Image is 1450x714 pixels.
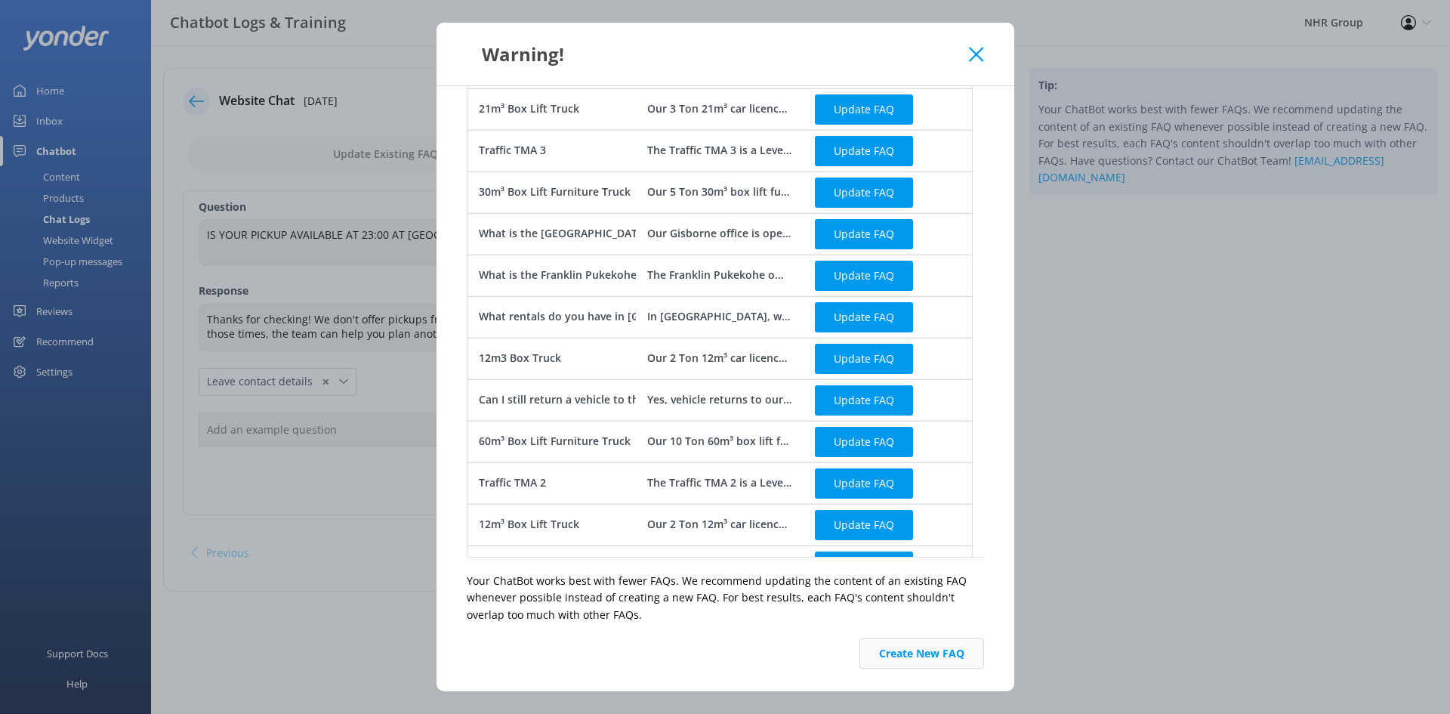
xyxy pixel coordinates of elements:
[646,391,792,408] div: Yes, vehicle returns to our Manukau site are still available. Give us a call [PHONE_NUMBER] for m...
[815,218,913,249] button: Update FAQ
[467,42,970,66] div: Warning!
[467,130,973,172] div: row
[467,296,973,338] div: row
[479,516,579,533] div: 12m³ Box Lift Truck
[467,462,973,504] div: row
[646,225,792,242] div: Our Gisborne office is open 6 days a week—[DATE] to [DATE] from 8:00am to 6:00pm and again from 7...
[479,142,546,159] div: Traffic TMA 3
[479,391,740,408] div: Can I still return a vehicle to the Manukau branch?
[815,260,913,290] button: Update FAQ
[479,184,631,200] div: 30m³ Box Lift Furniture Truck
[479,100,579,117] div: 21m³ Box Lift Truck
[467,379,973,421] div: row
[479,433,631,450] div: 60m³ Box Lift Furniture Truck
[859,638,984,669] button: Create New FAQ
[646,267,792,283] div: The Franklin Pukekohe office is open seven days a week from 7:30 AM to 5:00 PM and is closed on p...
[467,573,984,623] p: Your ChatBot works best with fewer FAQs. We recommend updating the content of an existing FAQ whe...
[646,350,792,366] div: Our 2 Ton 12m³ car licence box truck starts from $215/day including GST and comes with unlimited ...
[646,184,792,200] div: Our 5 Ton 30m³ box lift furniture truck is designed for bigger moves, ideal for transporting furn...
[646,474,792,491] div: The Traffic TMA 2 is a Level 2 attenuator truck designed to protect crews working on or near road...
[815,551,913,581] button: Update FAQ
[646,100,792,117] div: Our 3 Ton 21m³ car licence box truck with tail lift starts from $298/day including GST. Built for...
[467,172,973,213] div: row
[815,177,913,207] button: Update FAQ
[479,267,813,283] div: What is the Franklin Pukekohe office opening hours and address
[815,343,913,373] button: Update FAQ
[815,385,913,415] button: Update FAQ
[646,433,792,450] div: Our 10 Ton 60m³ box lift furniture truck is made for serious moves, with space suited for a five ...
[467,504,973,546] div: row
[969,47,983,62] button: Close
[815,94,913,124] button: Update FAQ
[646,142,792,159] div: The Traffic TMA 3 is a Level 3 attenuator truck designed for high-speed road and motorway safety....
[479,308,735,325] div: What rentals do you have in [GEOGRAPHIC_DATA]
[815,468,913,498] button: Update FAQ
[467,255,973,296] div: row
[479,225,825,242] div: What is the [GEOGRAPHIC_DATA] office opening hours and address
[467,421,973,462] div: row
[646,308,792,325] div: In [GEOGRAPHIC_DATA], we offer a full range of rentals including box trucks up to 10 Ton, curtain...
[467,546,973,587] div: row
[467,213,973,255] div: row
[646,516,792,533] div: Our 2 Ton 12m³ car licence box truck with tail lift starts from $215/day including GST. It’s easy...
[467,88,973,130] div: row
[467,338,973,379] div: row
[815,509,913,539] button: Update FAQ
[815,301,913,332] button: Update FAQ
[815,135,913,165] button: Update FAQ
[815,426,913,456] button: Update FAQ
[479,350,561,366] div: 12m3 Box Truck
[479,474,546,491] div: Traffic TMA 2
